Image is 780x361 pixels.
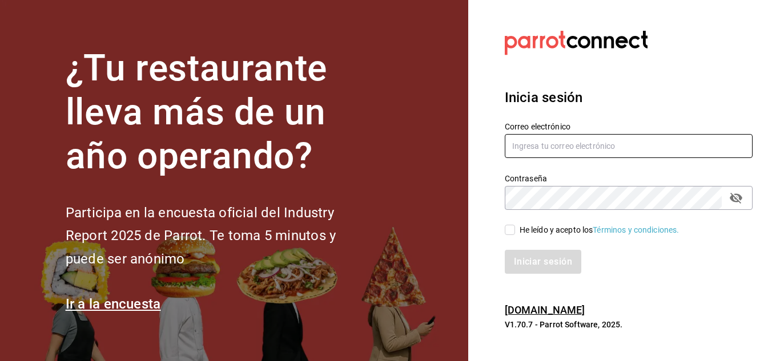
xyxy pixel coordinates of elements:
[505,175,753,182] label: Contraseña
[505,87,753,108] h3: Inicia sesión
[66,201,374,271] h2: Participa en la encuesta oficial del Industry Report 2025 de Parrot. Te toma 5 minutos y puede se...
[66,47,374,178] h1: ¿Tu restaurante lleva más de un año operando?
[66,296,161,312] a: Ir a la encuesta
[505,134,753,158] input: Ingresa tu correo electrónico
[505,123,753,131] label: Correo electrónico
[593,225,679,234] a: Términos y condiciones.
[505,304,585,316] a: [DOMAIN_NAME]
[520,224,680,236] div: He leído y acepto los
[726,188,746,208] button: passwordField
[505,319,753,330] p: V1.70.7 - Parrot Software, 2025.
